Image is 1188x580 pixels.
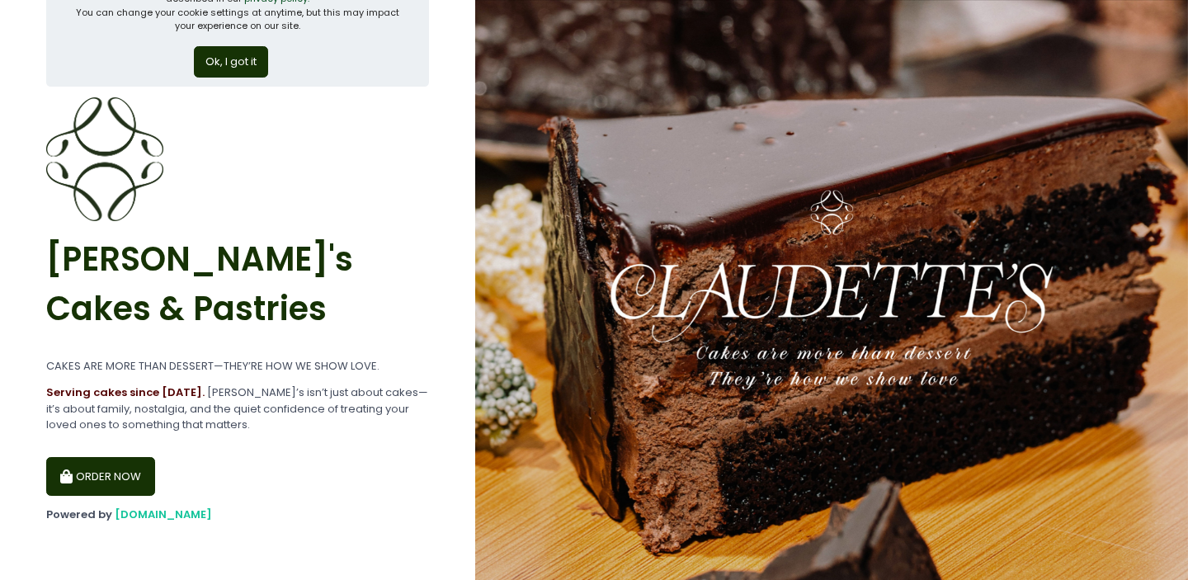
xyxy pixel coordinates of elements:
div: Powered by [46,507,429,523]
div: [PERSON_NAME]'s Cakes & Pastries [46,221,429,347]
div: CAKES ARE MORE THAN DESSERT—THEY’RE HOW WE SHOW LOVE. [46,358,429,375]
button: ORDER NOW [46,457,155,497]
img: Claudette’s Cakeshop [46,97,163,221]
b: Serving cakes since [DATE]. [46,384,205,400]
button: Ok, I got it [194,46,268,78]
div: [PERSON_NAME]’s isn’t just about cakes—it’s about family, nostalgia, and the quiet confidence of ... [46,384,429,433]
a: [DOMAIN_NAME] [115,507,212,522]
